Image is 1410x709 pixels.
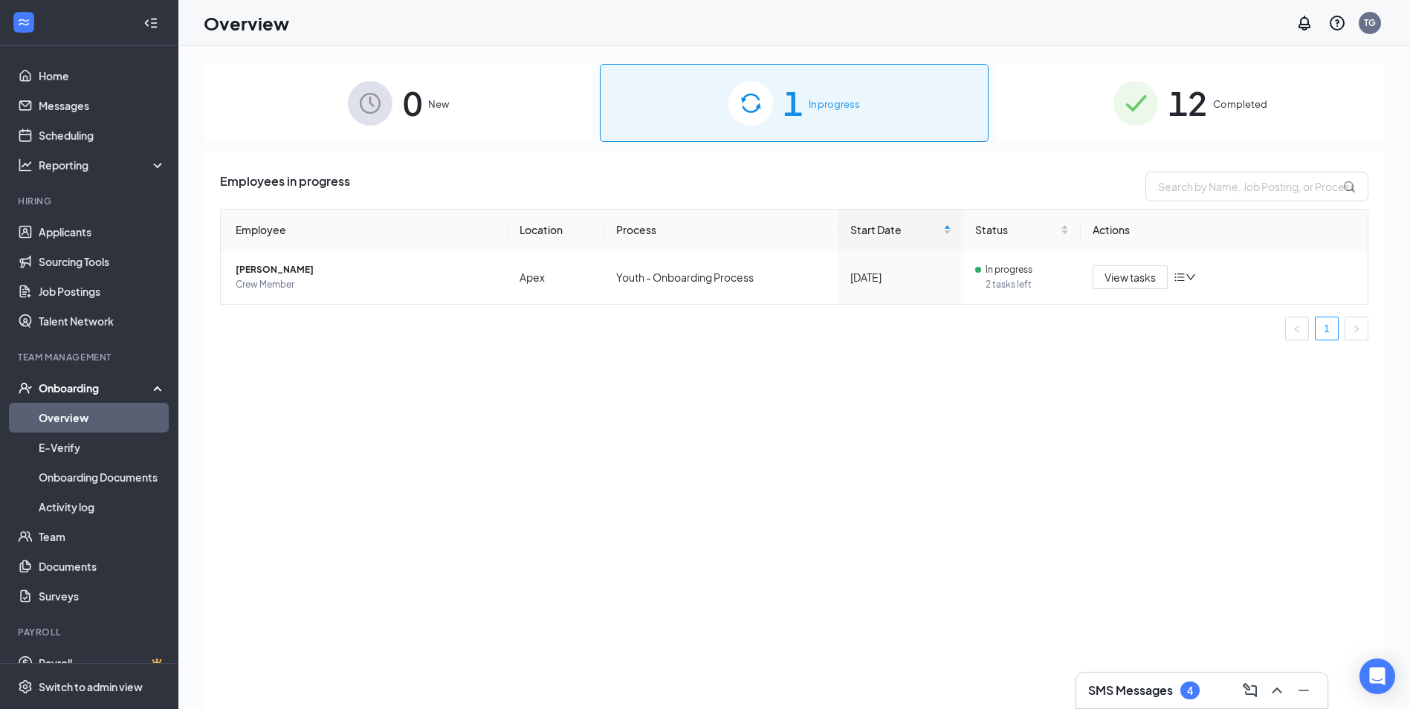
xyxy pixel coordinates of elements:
th: Employee [221,210,508,250]
li: 1 [1315,317,1339,340]
a: Applicants [39,217,166,247]
span: left [1293,325,1301,334]
span: In progress [986,262,1032,277]
span: down [1186,272,1196,282]
svg: WorkstreamLogo [16,15,31,30]
div: Team Management [18,351,163,363]
th: Location [508,210,605,250]
button: Minimize [1292,679,1316,702]
li: Next Page [1345,317,1368,340]
span: 1 [783,77,803,129]
a: Overview [39,403,166,433]
a: Talent Network [39,306,166,336]
td: Youth - Onboarding Process [604,250,838,304]
span: 2 tasks left [986,277,1069,292]
button: left [1285,317,1309,340]
svg: Minimize [1295,682,1313,699]
li: Previous Page [1285,317,1309,340]
span: Crew Member [236,277,496,292]
a: Sourcing Tools [39,247,166,276]
svg: Analysis [18,158,33,172]
div: Reporting [39,158,166,172]
span: New [428,97,449,111]
h3: SMS Messages [1088,682,1173,699]
a: Messages [39,91,166,120]
button: right [1345,317,1368,340]
span: View tasks [1105,269,1156,285]
span: Start Date [850,221,940,238]
span: 0 [403,77,422,129]
a: Onboarding Documents [39,462,166,492]
span: In progress [809,97,860,111]
a: Team [39,522,166,551]
a: Home [39,61,166,91]
div: Switch to admin view [39,679,143,694]
span: bars [1174,271,1186,283]
td: Apex [508,250,605,304]
svg: Settings [18,679,33,694]
svg: ChevronUp [1268,682,1286,699]
span: [PERSON_NAME] [236,262,496,277]
span: right [1352,325,1361,334]
div: Open Intercom Messenger [1359,658,1395,694]
span: Completed [1213,97,1267,111]
button: ChevronUp [1265,679,1289,702]
a: Job Postings [39,276,166,306]
div: 4 [1187,684,1193,697]
svg: ComposeMessage [1241,682,1259,699]
div: Payroll [18,626,163,638]
a: Surveys [39,581,166,611]
div: TG [1364,16,1376,29]
h1: Overview [204,10,289,36]
a: PayrollCrown [39,648,166,678]
svg: Collapse [143,16,158,30]
svg: UserCheck [18,381,33,395]
a: Activity log [39,492,166,522]
button: View tasks [1093,265,1168,289]
th: Status [963,210,1081,250]
div: [DATE] [850,269,951,285]
div: Hiring [18,195,163,207]
span: Employees in progress [220,172,350,201]
a: 1 [1316,317,1338,340]
span: Status [975,221,1058,238]
a: Documents [39,551,166,581]
div: Onboarding [39,381,153,395]
a: Scheduling [39,120,166,150]
button: ComposeMessage [1238,679,1262,702]
span: 12 [1168,77,1207,129]
a: E-Verify [39,433,166,462]
th: Process [604,210,838,250]
svg: QuestionInfo [1328,14,1346,32]
svg: Notifications [1296,14,1313,32]
input: Search by Name, Job Posting, or Process [1145,172,1368,201]
th: Actions [1081,210,1368,250]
